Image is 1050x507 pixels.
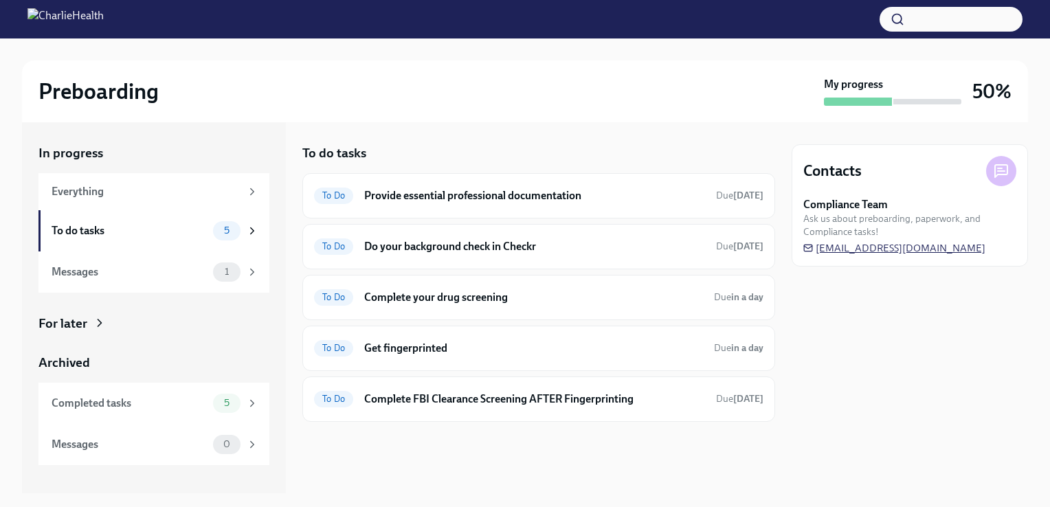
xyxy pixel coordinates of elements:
[314,241,353,251] span: To Do
[52,184,241,199] div: Everything
[364,341,703,356] h6: Get fingerprinted
[714,291,763,303] span: Due
[314,343,353,353] span: To Do
[314,394,353,404] span: To Do
[364,392,705,407] h6: Complete FBI Clearance Screening AFTER Fingerprinting
[716,392,763,405] span: September 8th, 2025 09:00
[716,393,763,405] span: Due
[803,197,888,212] strong: Compliance Team
[314,388,763,410] a: To DoComplete FBI Clearance Screening AFTER FingerprintingDue[DATE]
[302,144,366,162] h5: To do tasks
[733,190,763,201] strong: [DATE]
[38,354,269,372] a: Archived
[733,240,763,252] strong: [DATE]
[38,315,269,333] a: For later
[38,144,269,162] a: In progress
[314,337,763,359] a: To DoGet fingerprintedDuein a day
[314,185,763,207] a: To DoProvide essential professional documentationDue[DATE]
[364,239,705,254] h6: Do your background check in Checkr
[716,240,763,253] span: September 1st, 2025 09:00
[314,292,353,302] span: To Do
[38,210,269,251] a: To do tasks5
[38,424,269,465] a: Messages0
[38,315,87,333] div: For later
[27,8,104,30] img: CharlieHealth
[716,190,763,201] span: Due
[38,78,159,105] h2: Preboarding
[716,240,763,252] span: Due
[38,251,269,293] a: Messages1
[803,161,862,181] h4: Contacts
[38,383,269,424] a: Completed tasks5
[52,437,208,452] div: Messages
[215,439,238,449] span: 0
[314,190,353,201] span: To Do
[314,236,763,258] a: To DoDo your background check in CheckrDue[DATE]
[716,189,763,202] span: September 4th, 2025 09:00
[364,188,705,203] h6: Provide essential professional documentation
[733,393,763,405] strong: [DATE]
[824,77,883,92] strong: My progress
[731,291,763,303] strong: in a day
[52,264,208,280] div: Messages
[803,212,1016,238] span: Ask us about preboarding, paperwork, and Compliance tasks!
[52,223,208,238] div: To do tasks
[364,290,703,305] h6: Complete your drug screening
[731,342,763,354] strong: in a day
[38,173,269,210] a: Everything
[216,267,237,277] span: 1
[972,79,1012,104] h3: 50%
[216,398,238,408] span: 5
[52,396,208,411] div: Completed tasks
[714,342,763,354] span: Due
[714,341,763,354] span: September 5th, 2025 09:00
[216,225,238,236] span: 5
[314,286,763,308] a: To DoComplete your drug screeningDuein a day
[714,291,763,304] span: September 5th, 2025 09:00
[803,241,985,255] a: [EMAIL_ADDRESS][DOMAIN_NAME]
